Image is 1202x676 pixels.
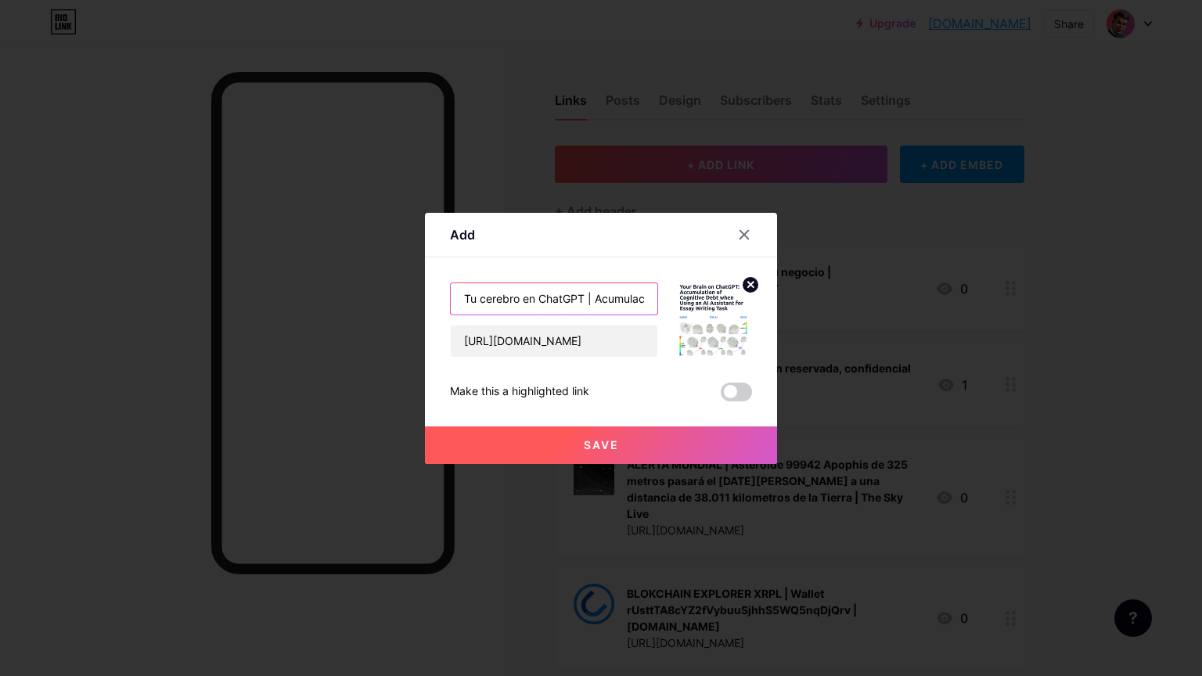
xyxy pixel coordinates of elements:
[451,283,657,315] input: Title
[425,426,777,464] button: Save
[677,282,752,358] img: link_thumbnail
[450,383,589,401] div: Make this a highlighted link
[450,225,475,244] div: Add
[451,325,657,357] input: URL
[584,438,619,451] span: Save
